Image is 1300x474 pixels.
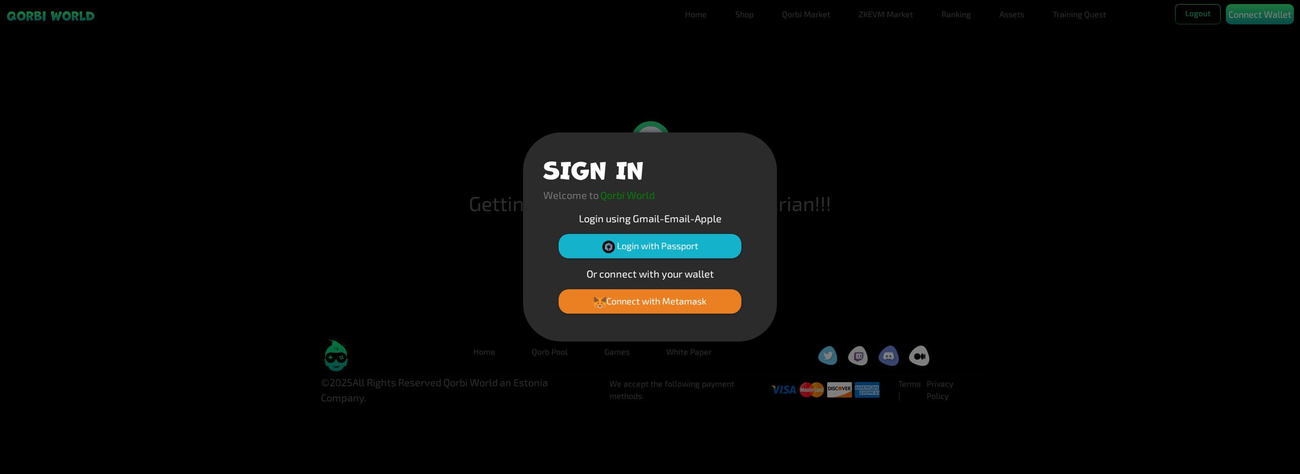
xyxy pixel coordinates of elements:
[543,266,757,281] p: Or connect with your wallet
[543,187,599,202] p: Welcome to
[602,241,615,253] img: Passport Logo
[559,289,741,314] button: Connect with Metamask
[600,187,655,202] p: Qorbi World
[543,211,757,226] p: Login using Gmail-Email-Apple
[559,234,741,258] button: Login with Passport
[543,153,643,183] h1: SIGN IN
